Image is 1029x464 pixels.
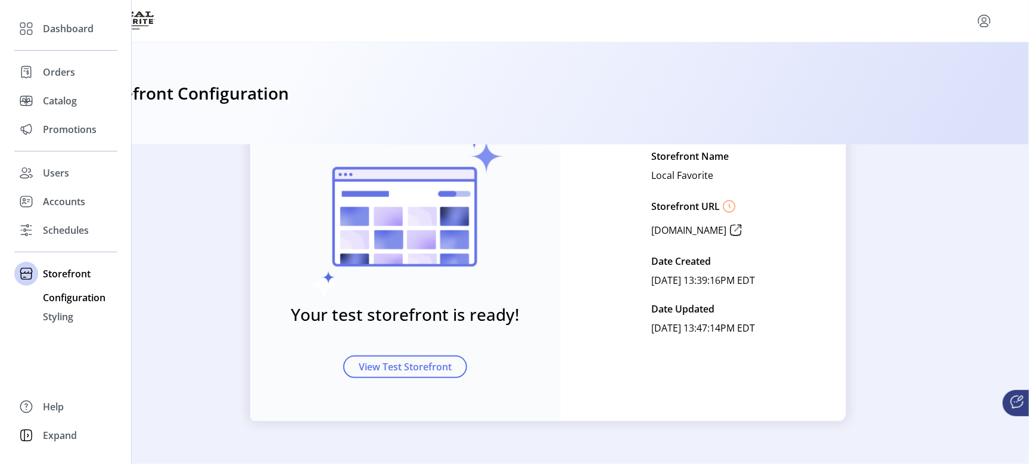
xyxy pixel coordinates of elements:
[43,94,77,108] span: Catalog
[343,355,467,378] button: View Test Storefront
[43,290,105,305] span: Configuration
[651,199,720,214] p: Storefront URL
[651,166,713,185] p: Local Favorite
[651,223,726,237] p: [DOMAIN_NAME]
[43,223,89,237] span: Schedules
[651,147,729,166] p: Storefront Name
[359,360,452,374] span: View Test Storefront
[91,81,289,107] h3: Storefront Configuration
[43,194,85,209] span: Accounts
[43,166,69,180] span: Users
[43,428,77,443] span: Expand
[651,271,755,290] p: [DATE] 13:39:16PM EDT
[651,318,755,338] p: [DATE] 13:47:14PM EDT
[43,65,75,79] span: Orders
[43,122,97,137] span: Promotions
[651,299,714,318] p: Date Updated
[43,21,94,36] span: Dashboard
[291,302,520,327] h3: Your test storefront is ready!
[975,11,994,30] button: menu
[651,252,711,271] p: Date Created
[43,310,73,324] span: Styling
[43,400,64,414] span: Help
[43,267,91,281] span: Storefront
